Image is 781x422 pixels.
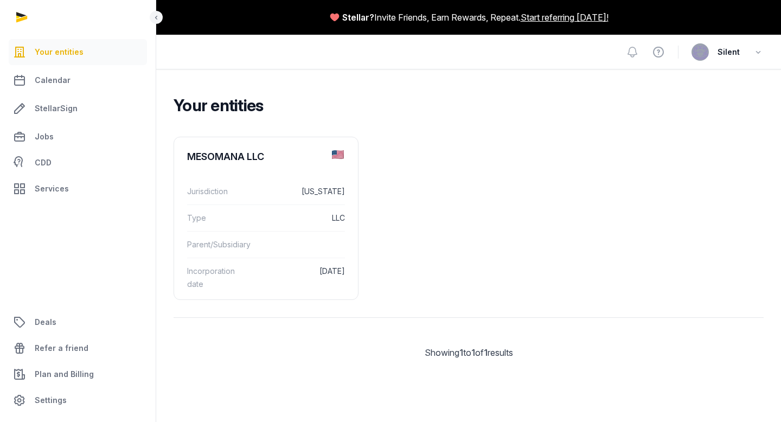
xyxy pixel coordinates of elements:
[9,95,147,122] a: StellarSign
[342,11,374,24] span: Stellar?
[35,74,71,87] span: Calendar
[187,212,247,225] dt: Type
[35,342,88,355] span: Refer a friend
[255,212,345,225] dd: LLC
[9,309,147,335] a: Deals
[332,150,343,159] img: us.png
[521,11,609,24] a: Start referring [DATE]!
[35,156,52,169] span: CDD
[35,182,69,195] span: Services
[174,95,755,115] h2: Your entities
[718,46,740,59] span: Silent
[35,130,54,143] span: Jobs
[9,176,147,202] a: Services
[35,394,67,407] span: Settings
[9,124,147,150] a: Jobs
[471,347,475,358] span: 1
[35,368,94,381] span: Plan and Billing
[9,387,147,413] a: Settings
[174,346,764,359] div: Showing to of results
[187,238,251,251] dt: Parent/Subsidiary
[9,67,147,93] a: Calendar
[9,152,147,174] a: CDD
[187,150,264,163] div: MESOMANA LLC
[187,185,247,198] dt: Jurisdiction
[484,347,488,358] span: 1
[255,265,345,291] dd: [DATE]
[35,102,78,115] span: StellarSign
[692,43,709,61] img: avatar
[35,46,84,59] span: Your entities
[459,347,463,358] span: 1
[174,137,358,306] a: MESOMANA LLCJurisdiction[US_STATE]TypeLLCParent/SubsidiaryIncorporation date[DATE]
[9,361,147,387] a: Plan and Billing
[9,39,147,65] a: Your entities
[187,265,247,291] dt: Incorporation date
[35,316,56,329] span: Deals
[255,185,345,198] dd: [US_STATE]
[9,335,147,361] a: Refer a friend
